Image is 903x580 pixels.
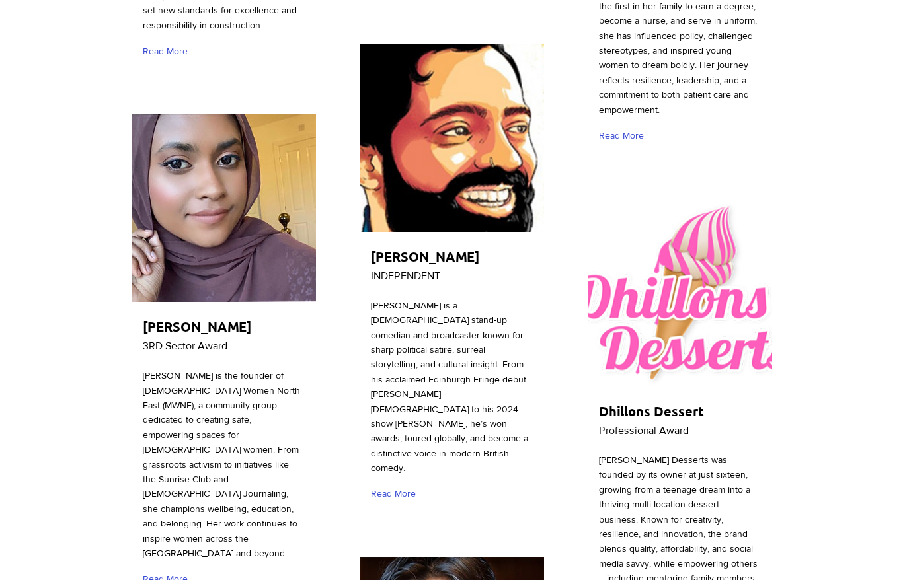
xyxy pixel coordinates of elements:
span: INDEPENDENT [371,270,440,281]
span: [PERSON_NAME] is a [DEMOGRAPHIC_DATA] stand-up comedian and broadcaster known for sharp political... [371,300,528,473]
span: Read More [371,488,416,501]
a: Read More [371,483,422,506]
span: 3RD Sector Award [143,340,227,351]
img: website_grey.svg [21,34,32,45]
img: tab_keywords_by_traffic_grey.svg [132,83,142,94]
div: Keywords by Traffic [146,85,223,93]
span: Read More [599,129,644,143]
a: Read More [599,124,650,147]
div: Domain: [DOMAIN_NAME] [34,34,145,45]
span: [PERSON_NAME] [371,248,479,265]
div: Domain Overview [50,85,118,93]
span: Read More [143,45,188,58]
span: Professional Award [599,425,689,436]
div: v 4.0.25 [37,21,65,32]
span: Dhillons Dessert [599,402,704,419]
span: [PERSON_NAME] is the founder of [DEMOGRAPHIC_DATA] Women North East (MWNE), a community group ded... [143,370,300,558]
img: tab_domain_overview_orange.svg [36,83,46,94]
a: Read More [143,40,194,63]
span: [PERSON_NAME] [143,318,251,335]
img: logo_orange.svg [21,21,32,32]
